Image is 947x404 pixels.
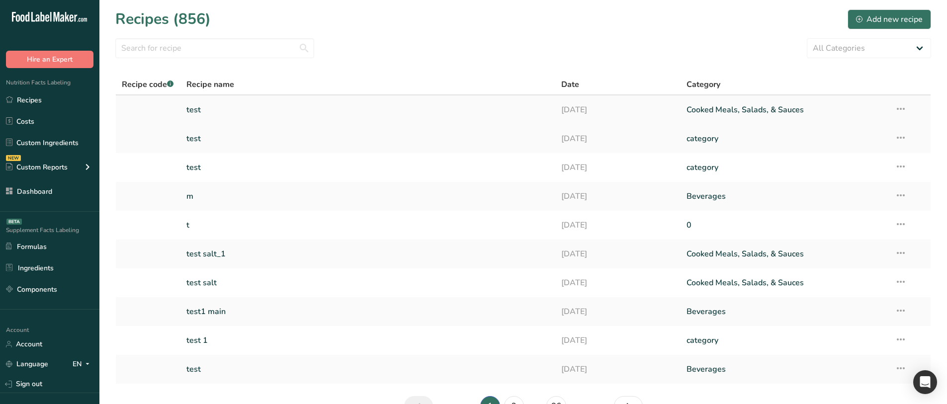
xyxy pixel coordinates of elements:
[687,272,883,293] a: Cooked Meals, Salads, & Sauces
[561,215,675,236] a: [DATE]
[186,157,550,178] a: test
[687,301,883,322] a: Beverages
[687,128,883,149] a: category
[561,272,675,293] a: [DATE]
[186,128,550,149] a: test
[561,301,675,322] a: [DATE]
[73,358,93,370] div: EN
[913,370,937,394] div: Open Intercom Messenger
[186,99,550,120] a: test
[687,243,883,264] a: Cooked Meals, Salads, & Sauces
[6,355,48,373] a: Language
[687,186,883,207] a: Beverages
[561,79,579,90] span: Date
[6,155,21,161] div: NEW
[687,359,883,380] a: Beverages
[561,157,675,178] a: [DATE]
[6,51,93,68] button: Hire an Expert
[856,13,923,25] div: Add new recipe
[186,359,550,380] a: test
[561,330,675,351] a: [DATE]
[687,79,720,90] span: Category
[687,157,883,178] a: category
[561,243,675,264] a: [DATE]
[186,79,234,90] span: Recipe name
[186,186,550,207] a: m
[115,38,314,58] input: Search for recipe
[687,99,883,120] a: Cooked Meals, Salads, & Sauces
[687,215,883,236] a: 0
[186,243,550,264] a: test salt_1
[186,215,550,236] a: t
[561,128,675,149] a: [DATE]
[115,8,211,30] h1: Recipes (856)
[561,359,675,380] a: [DATE]
[6,219,22,225] div: BETA
[186,330,550,351] a: test 1
[6,162,68,172] div: Custom Reports
[561,99,675,120] a: [DATE]
[561,186,675,207] a: [DATE]
[687,330,883,351] a: category
[848,9,931,29] button: Add new recipe
[122,79,173,90] span: Recipe code
[186,272,550,293] a: test salt
[186,301,550,322] a: test1 main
